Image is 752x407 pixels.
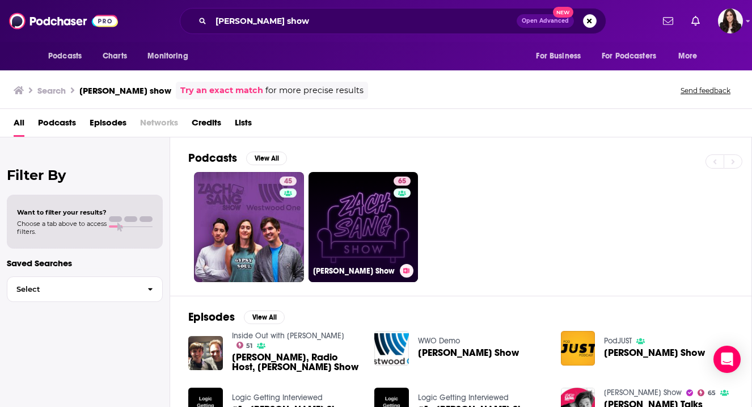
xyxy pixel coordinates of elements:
[180,8,606,34] div: Search podcasts, credits, & more...
[313,266,395,276] h3: [PERSON_NAME] Show
[394,177,411,186] a: 65
[528,45,595,67] button: open menu
[188,310,285,324] a: EpisodesView All
[418,348,519,358] span: [PERSON_NAME] Show
[180,84,263,97] a: Try an exact match
[670,45,712,67] button: open menu
[188,151,237,165] h2: Podcasts
[698,389,716,396] a: 65
[7,258,163,268] p: Saved Searches
[194,172,304,282] a: 45
[604,348,705,358] a: Zach Sang Show
[280,177,297,186] a: 45
[718,9,743,33] img: User Profile
[561,331,595,366] img: Zach Sang Show
[192,114,221,137] a: Credits
[48,48,82,64] span: Podcasts
[17,220,107,236] span: Choose a tab above to access filters.
[677,86,734,95] button: Send feedback
[418,393,509,402] a: Logic Getting Interviewed
[17,208,107,216] span: Want to filter your results?
[284,176,292,187] span: 45
[713,346,741,373] div: Open Intercom Messenger
[553,7,573,18] span: New
[246,152,287,165] button: View All
[211,12,517,30] input: Search podcasts, credits, & more...
[536,48,581,64] span: For Business
[658,11,678,31] a: Show notifications dropdown
[594,45,673,67] button: open menu
[244,311,285,324] button: View All
[687,11,704,31] a: Show notifications dropdown
[232,393,323,402] a: Logic Getting Interviewed
[236,342,253,349] a: 51
[7,167,163,183] h2: Filter By
[103,48,127,64] span: Charts
[374,331,409,366] img: Zach Sang Show
[517,14,574,28] button: Open AdvancedNew
[90,114,126,137] a: Episodes
[232,353,361,372] a: Zach Sang, Radio Host, Zach Sang Show
[418,348,519,358] a: Zach Sang Show
[232,353,361,372] span: [PERSON_NAME], Radio Host, [PERSON_NAME] Show
[418,336,460,346] a: WWO Demo
[95,45,134,67] a: Charts
[235,114,252,137] a: Lists
[604,336,632,346] a: PodJUST
[14,114,24,137] a: All
[602,48,656,64] span: For Podcasters
[79,85,171,96] h3: [PERSON_NAME] show
[604,388,682,397] a: Zach Sang Show
[7,276,163,302] button: Select
[265,84,364,97] span: for more precise results
[188,336,223,371] img: Zach Sang, Radio Host, Zach Sang Show
[718,9,743,33] span: Logged in as RebeccaShapiro
[9,10,118,32] img: Podchaser - Follow, Share and Rate Podcasts
[188,310,235,324] h2: Episodes
[522,18,569,24] span: Open Advanced
[7,286,138,293] span: Select
[188,151,287,165] a: PodcastsView All
[708,391,716,396] span: 65
[232,331,344,341] a: Inside Out with Paul Mecurio
[147,48,188,64] span: Monitoring
[37,85,66,96] h3: Search
[398,176,406,187] span: 65
[40,45,96,67] button: open menu
[38,114,76,137] a: Podcasts
[140,114,178,137] span: Networks
[140,45,202,67] button: open menu
[246,343,252,349] span: 51
[309,172,419,282] a: 65[PERSON_NAME] Show
[604,348,705,358] span: [PERSON_NAME] Show
[678,48,698,64] span: More
[718,9,743,33] button: Show profile menu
